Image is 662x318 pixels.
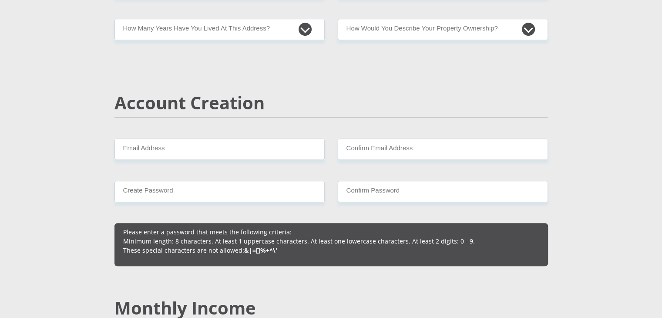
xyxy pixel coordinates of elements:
[114,181,325,202] input: Create Password
[244,246,277,254] b: &|=[]%+^\'
[114,92,548,113] h2: Account Creation
[114,19,325,40] select: Please select a value
[114,139,325,160] input: Email Address
[338,181,548,202] input: Confirm Password
[123,227,539,255] p: Please enter a password that meets the following criteria: Minimum length: 8 characters. At least...
[338,19,548,40] select: Please select a value
[338,139,548,160] input: Confirm Email Address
